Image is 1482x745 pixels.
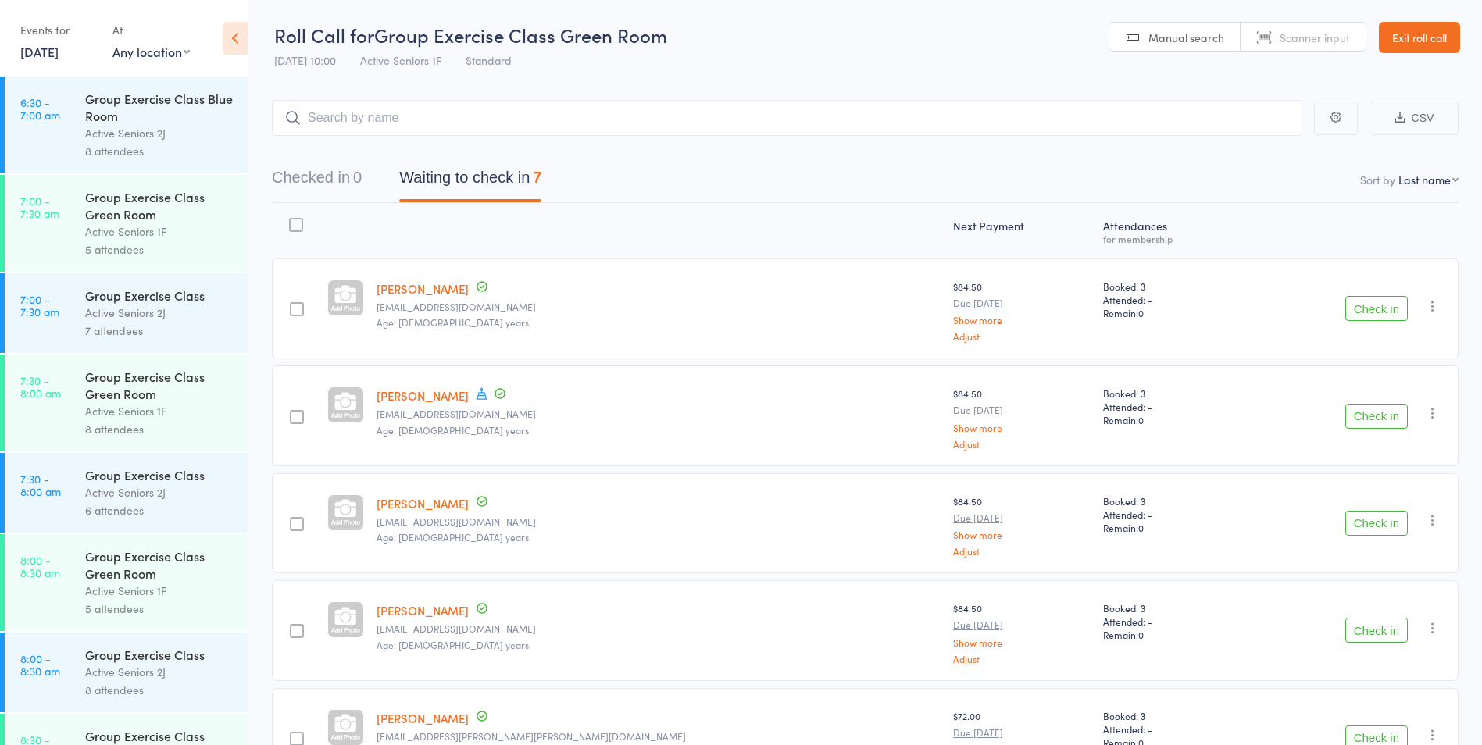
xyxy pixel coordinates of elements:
a: 7:00 -7:30 amGroup Exercise ClassActive Seniors 2J7 attendees [5,273,248,353]
div: 8 attendees [85,681,234,699]
div: for membership [1103,233,1237,244]
a: Adjust [953,331,1091,341]
time: 8:00 - 8:30 am [20,554,60,579]
small: Due [DATE] [953,405,1091,415]
div: Group Exercise Class Green Room [85,188,234,223]
a: Adjust [953,654,1091,664]
a: 8:00 -8:30 amGroup Exercise ClassActive Seniors 2J8 attendees [5,633,248,712]
span: Age: [DEMOGRAPHIC_DATA] years [377,423,529,437]
button: Check in [1345,618,1408,643]
div: Events for [20,17,97,43]
small: Due [DATE] [953,298,1091,308]
div: 0 [353,169,362,186]
a: [DATE] [20,43,59,60]
small: sankarc76@gmail.com [377,623,941,634]
a: 7:00 -7:30 amGroup Exercise Class Green RoomActive Seniors 1F5 attendees [5,175,248,272]
button: Waiting to check in7 [399,161,541,202]
span: Age: [DEMOGRAPHIC_DATA] years [377,530,529,544]
div: $84.50 [953,494,1091,556]
a: Exit roll call [1379,22,1460,53]
span: Active Seniors 1F [360,52,441,68]
div: Active Seniors 1F [85,223,234,241]
span: Remain: [1103,521,1237,534]
a: Show more [953,637,1091,647]
div: Group Exercise Class [85,287,234,304]
a: 7:30 -8:00 amGroup Exercise Class Green RoomActive Seniors 1F8 attendees [5,355,248,451]
span: Standard [466,52,512,68]
a: Show more [953,315,1091,325]
span: Group Exercise Class Green Room [374,22,667,48]
small: Due [DATE] [953,619,1091,630]
div: 6 attendees [85,501,234,519]
span: Booked: 3 [1103,601,1237,615]
div: 7 [533,169,541,186]
span: Roll Call for [274,22,374,48]
span: 0 [1138,413,1144,426]
label: Sort by [1360,172,1395,187]
a: 8:00 -8:30 amGroup Exercise Class Green RoomActive Seniors 1F5 attendees [5,534,248,631]
span: Manual search [1148,30,1224,45]
small: kerriashcroft20@gmail.com [377,301,941,312]
small: alexchantillys@yahoo.com.au [377,408,941,419]
time: 6:30 - 7:00 am [20,96,60,121]
small: Mythilychand5@gmail.com [377,516,941,527]
span: Scanner input [1280,30,1350,45]
span: 0 [1138,306,1144,319]
time: 7:00 - 7:30 am [20,194,59,219]
div: Active Seniors 2J [85,304,234,322]
div: Active Seniors 2J [85,483,234,501]
div: Active Seniors 1F [85,582,234,600]
div: Group Exercise Class Green Room [85,547,234,582]
a: [PERSON_NAME] [377,280,469,297]
span: Booked: 3 [1103,387,1237,400]
div: Group Exercise Class Blue Room [85,90,234,124]
div: Active Seniors 1F [85,402,234,420]
time: 8:00 - 8:30 am [20,652,60,677]
span: Age: [DEMOGRAPHIC_DATA] years [377,315,529,329]
div: Active Seniors 2J [85,124,234,142]
a: [PERSON_NAME] [377,387,469,404]
div: 8 attendees [85,420,234,438]
a: 7:30 -8:00 amGroup Exercise ClassActive Seniors 2J6 attendees [5,453,248,533]
div: $84.50 [953,601,1091,663]
div: $84.50 [953,280,1091,341]
small: Due [DATE] [953,512,1091,523]
button: Check in [1345,404,1408,429]
span: Remain: [1103,628,1237,641]
time: 7:30 - 8:00 am [20,374,61,399]
a: [PERSON_NAME] [377,602,469,618]
span: 0 [1138,521,1144,534]
button: Check in [1345,511,1408,536]
span: Attended: - [1103,293,1237,306]
div: 8 attendees [85,142,234,160]
span: Attended: - [1103,615,1237,628]
a: Show more [953,529,1091,540]
small: Due [DATE] [953,727,1091,738]
div: Group Exercise Class Green Room [85,368,234,402]
span: Booked: 3 [1103,494,1237,508]
span: Attended: - [1103,400,1237,413]
div: 5 attendees [85,600,234,618]
div: Atten­dances [1097,210,1244,251]
span: Remain: [1103,413,1237,426]
a: [PERSON_NAME] [377,495,469,512]
div: Group Exercise Class [85,466,234,483]
div: 7 attendees [85,322,234,340]
div: Active Seniors 2J [85,663,234,681]
a: Show more [953,422,1091,433]
a: [PERSON_NAME] [377,710,469,726]
span: Attended: - [1103,508,1237,521]
a: Adjust [953,546,1091,556]
span: Remain: [1103,306,1237,319]
button: Check in [1345,296,1408,321]
button: CSV [1370,102,1459,135]
div: Last name [1398,172,1451,187]
input: Search by name [272,100,1302,136]
div: Next Payment [947,210,1097,251]
a: Adjust [953,439,1091,449]
div: 5 attendees [85,241,234,258]
div: $84.50 [953,387,1091,448]
div: At [112,17,190,43]
div: Group Exercise Class [85,646,234,663]
small: dr.jill.gordon@gmail.com [377,731,941,742]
